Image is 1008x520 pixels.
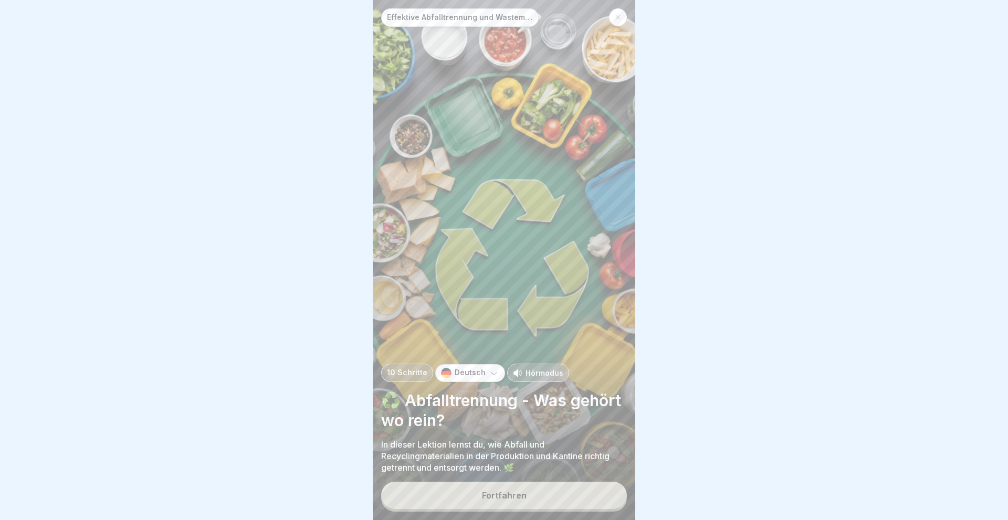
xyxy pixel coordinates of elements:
p: 10 Schritte [387,368,427,377]
img: de.svg [441,368,451,378]
p: Hörmodus [526,367,563,378]
p: In dieser Lektion lernst du, wie Abfall und Recyclingmaterialien in der Produktion und Kantine ri... [381,439,627,473]
p: Deutsch [455,368,486,377]
p: ♻️ Abfalltrennung - Was gehört wo rein? [381,390,627,430]
div: Fortfahren [482,491,527,500]
button: Fortfahren [381,482,627,509]
p: Effektive Abfalltrennung und Wastemanagement im Catering [387,13,533,22]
